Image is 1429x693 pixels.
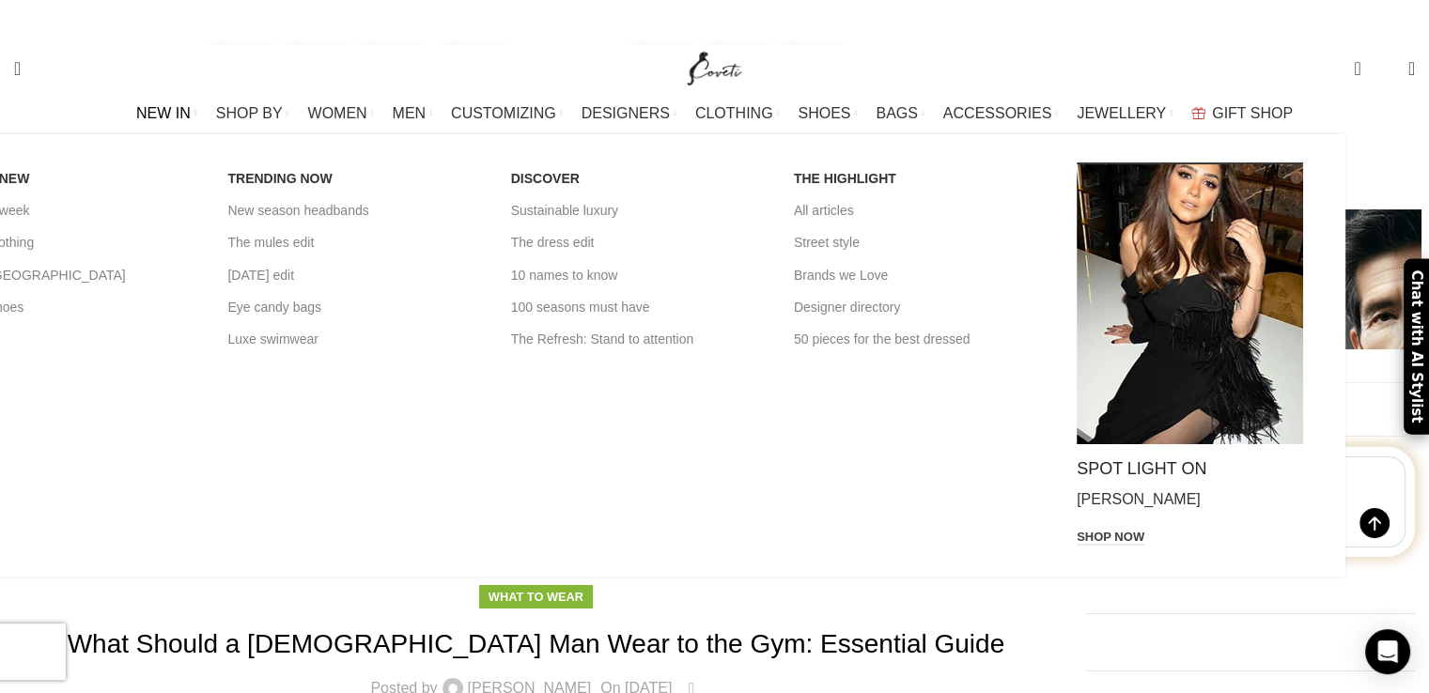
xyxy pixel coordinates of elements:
span: CLOTHING [695,104,773,122]
div: Open Intercom Messenger [1365,629,1410,674]
a: GIFT SHOP [1191,95,1293,132]
a: Shop now [1077,530,1144,547]
a: 100 seasons must have [511,291,766,323]
a: All articles [794,194,1048,226]
a: The Refresh: Stand to attention [511,323,766,355]
a: SHOES [798,95,857,132]
div: My Wishlist [1375,50,1394,87]
span: BAGS [876,104,917,122]
span: JEWELLERY [1077,104,1166,122]
span: THE HIGHLIGHT [794,170,896,187]
span: 0 [1379,64,1393,78]
a: 10 names to know [511,259,766,291]
a: Luxe swimwear [227,323,482,355]
a: NEW IN [136,95,197,132]
a: CLOTHING [695,95,780,132]
a: SHOP BY [216,95,289,132]
a: Brands we Love [794,259,1048,291]
p: [PERSON_NAME] [1077,489,1331,510]
span: WOMEN [308,104,367,122]
span: NEW IN [136,104,191,122]
span: 0 [1356,54,1370,69]
a: 50 pieces for the best dressed [794,323,1048,355]
a: [DATE] edit [227,259,482,291]
span: SHOES [798,104,850,122]
a: New season headbands [227,194,482,226]
a: JEWELLERY [1077,95,1173,132]
a: BAGS [876,95,924,132]
a: Site logo [683,59,746,75]
a: DESIGNERS [582,95,676,132]
h1: What Should a [DEMOGRAPHIC_DATA] Man Wear to the Gym: Essential Guide [14,625,1058,662]
a: WOMEN [308,95,374,132]
img: GiftBag [1191,107,1205,119]
a: What to wear [489,590,583,604]
img: New in mega menu Coveti [1077,162,1303,444]
span: SHOP BY [216,104,283,122]
span: TRENDING NOW [227,170,332,187]
a: Search [5,50,30,87]
span: DESIGNERS [582,104,670,122]
h4: SPOT LIGHT ON [1077,458,1331,480]
a: MEN [393,95,432,132]
a: 0 [1344,50,1370,87]
span: GIFT SHOP [1212,104,1293,122]
span: CUSTOMIZING [451,104,556,122]
a: Street style [794,226,1048,258]
span: MEN [393,104,427,122]
img: Coveti [683,45,746,92]
a: The mules edit [227,226,482,258]
span: 0 [692,675,707,689]
div: Main navigation [5,95,1424,132]
a: Designer directory [794,291,1048,323]
a: The dress edit [511,226,766,258]
span: DISCOVER [511,170,580,187]
a: Eye candy bags [227,291,482,323]
a: ACCESSORIES [943,95,1059,132]
a: Sustainable luxury [511,194,766,226]
span: ACCESSORIES [943,104,1052,122]
a: CUSTOMIZING [451,95,563,132]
